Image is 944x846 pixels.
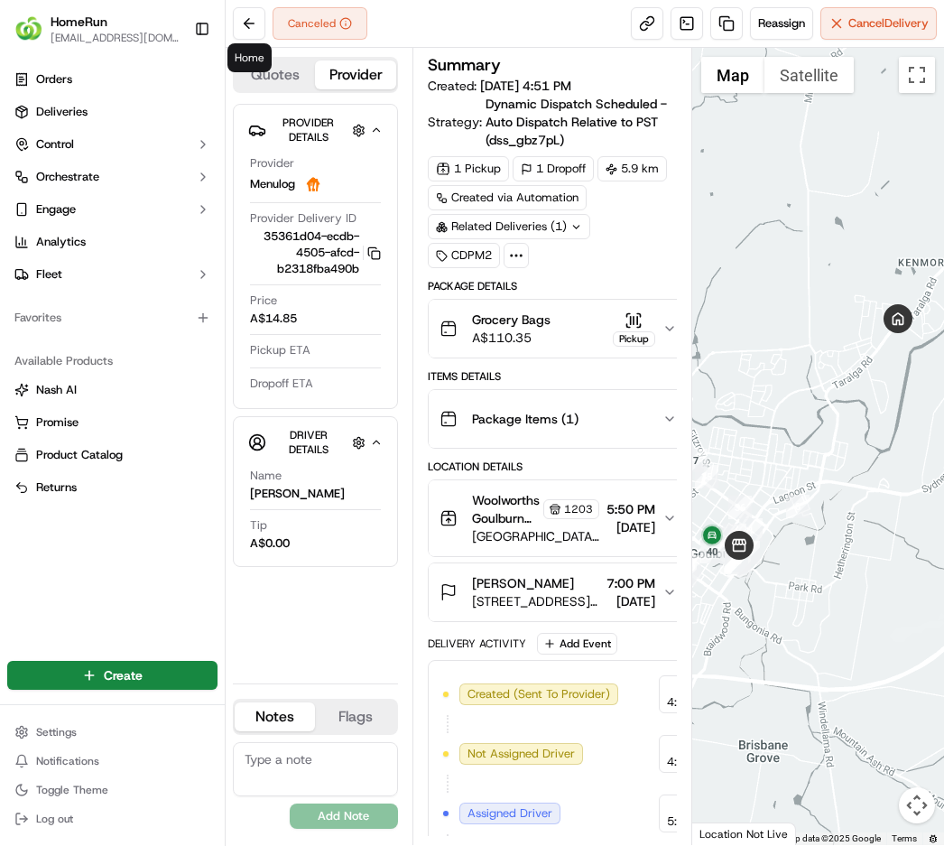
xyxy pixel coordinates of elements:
[7,441,217,469] button: Product Catalog
[315,702,395,731] button: Flags
[36,812,73,826] span: Log out
[428,185,587,210] a: Created via Automation
[51,13,107,31] button: HomeRun
[7,195,217,224] button: Engage
[782,833,881,843] span: Map data ©2025 Google
[428,156,509,181] div: 1 Pickup
[7,347,217,376] div: Available Products
[7,7,187,51] button: HomeRunHomeRun[EMAIL_ADDRESS][DOMAIN_NAME]
[248,424,383,460] button: Driver Details
[7,376,217,404] button: Nash AI
[613,331,655,347] div: Pickup
[428,243,500,268] div: CDPM2
[486,95,689,149] a: Dynamic Dispatch Scheduled - Auto Dispatch Relative to PST (dss_gbz7pL)
[51,31,180,45] button: [EMAIL_ADDRESS][DOMAIN_NAME]
[606,518,655,536] span: [DATE]
[472,527,599,545] span: [GEOGRAPHIC_DATA][PERSON_NAME][STREET_ADDRESS][GEOGRAPHIC_DATA]
[273,7,367,40] button: Canceled
[14,447,210,463] a: Product Catalog
[899,57,935,93] button: Toggle fullscreen view
[7,130,217,159] button: Control
[250,293,277,309] span: Price
[7,806,217,832] button: Log out
[7,777,217,803] button: Toggle Theme
[684,449,708,472] div: 7
[250,535,290,552] div: A$0.00
[667,754,744,770] span: 4:51 PM AEST
[486,95,681,149] span: Dynamic Dispatch Scheduled - Auto Dispatch Relative to PST (dss_gbz7pL)
[667,694,744,711] span: 4:51 PM AEST
[7,228,217,256] a: Analytics
[250,517,267,534] span: Tip
[250,176,295,192] span: Menulog
[700,540,724,563] div: 40
[429,300,688,358] button: Grocery BagsA$110.35Pickup
[14,382,210,398] a: Nash AI
[467,686,610,702] span: Created (Sent To Provider)
[928,833,939,844] a: Report errors in the road map or imagery to Google
[736,541,760,564] div: 6
[250,486,345,502] div: [PERSON_NAME]
[613,311,655,347] button: Pickup
[36,725,77,739] span: Settings
[250,228,381,277] button: 35361d04-ecdb-4505-afcd-b2318fba490b
[697,822,756,845] img: Google
[7,661,217,690] button: Create
[428,460,689,474] div: Location Details
[606,500,655,518] span: 5:50 PM
[428,77,571,95] span: Created:
[597,156,667,181] div: 5.9 km
[36,234,86,250] span: Analytics
[7,98,217,126] a: Deliveries
[725,549,748,572] div: 39
[14,14,43,43] img: HomeRun
[899,787,935,823] button: Map camera controls
[429,563,688,621] button: [PERSON_NAME][STREET_ADDRESS][PERSON_NAME]7:00 PM[DATE]
[480,78,571,94] span: [DATE] 4:51 PM
[36,783,108,797] span: Toggle Theme
[750,7,813,40] button: Reassign
[36,414,79,431] span: Promise
[36,382,77,398] span: Nash AI
[724,551,747,574] div: 23
[727,544,751,567] div: 37
[727,554,751,578] div: 17
[36,71,72,88] span: Orders
[248,112,383,148] button: Provider Details
[739,518,763,542] div: 1
[720,551,744,574] div: 2
[7,65,217,94] a: Orders
[282,116,334,144] span: Provider Details
[723,524,746,547] div: 18
[606,592,655,610] span: [DATE]
[315,60,395,89] button: Provider
[7,303,217,332] div: Favorites
[250,376,313,392] span: Dropoff ETA
[472,574,574,592] span: [PERSON_NAME]
[36,479,77,496] span: Returns
[7,473,217,502] button: Returns
[7,163,217,191] button: Orchestrate
[428,279,689,293] div: Package Details
[673,562,697,586] div: 24
[428,214,590,239] div: Related Deliveries (1)
[467,805,552,822] span: Assigned Driver
[250,342,310,358] span: Pickup ETA
[14,479,210,496] a: Returns
[428,57,501,73] h3: Summary
[472,491,540,527] span: Woolworths Goulburn Online Team
[467,746,575,762] span: Not Assigned Driver
[36,136,74,153] span: Control
[227,43,272,72] div: Home
[472,311,551,329] span: Grocery Bags
[250,311,297,327] span: A$14.85
[235,60,315,89] button: Quotes
[564,502,593,516] span: 1203
[36,104,88,120] span: Deliveries
[36,266,62,283] span: Fleet
[250,210,356,227] span: Provider Delivery ID
[429,390,688,448] button: Package Items (1)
